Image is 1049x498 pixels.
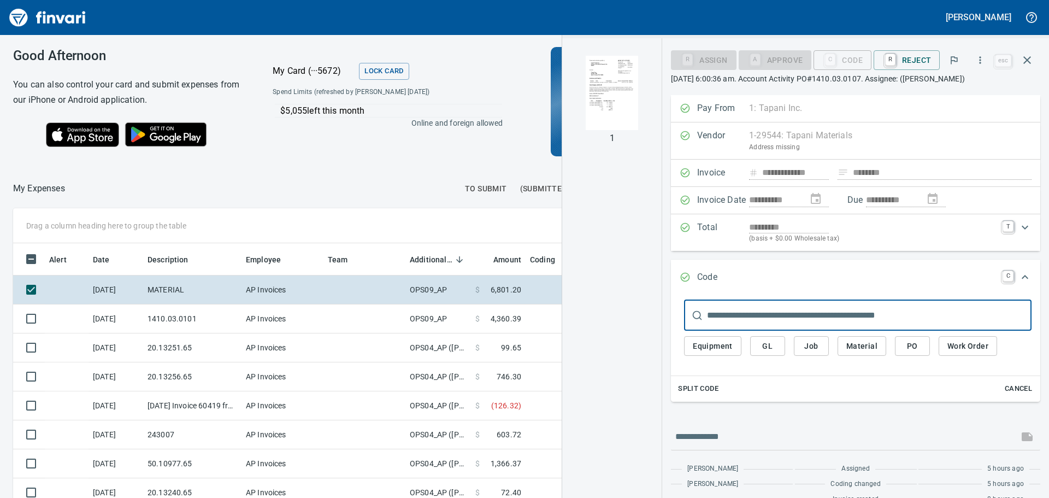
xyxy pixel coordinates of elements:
button: More [968,48,992,72]
span: 603.72 [497,429,521,440]
span: To Submit [465,182,507,196]
span: Coding changed [830,479,880,490]
img: Get it on Google Play [119,116,213,153]
a: R [885,54,895,66]
td: AP Invoices [241,333,323,362]
td: 1410.03.0101 [143,304,241,333]
td: OPS04_AP ([PERSON_NAME], [PERSON_NAME], [PERSON_NAME], [PERSON_NAME], [PERSON_NAME]) [405,420,471,449]
td: 20.13251.65 [143,333,241,362]
span: $ [475,313,480,324]
span: Job [803,339,820,353]
span: Description [148,253,188,266]
span: $ [475,371,480,382]
div: Expand [671,214,1040,251]
p: Code [697,271,749,285]
span: $ [475,458,480,469]
span: Description [148,253,203,266]
span: [PERSON_NAME] [687,479,738,490]
p: My Card (···5672) [273,65,355,78]
td: OPS04_AP ([PERSON_NAME], [PERSON_NAME], [PERSON_NAME], [PERSON_NAME], [PERSON_NAME]) [405,391,471,420]
button: Cancel [1001,380,1036,397]
span: $ [475,487,480,498]
img: Download on the App Store [46,122,119,147]
span: 72.40 [501,487,521,498]
td: 20.13256.65 [143,362,241,391]
span: 5 hours ago [987,464,1024,474]
nav: breadcrumb [13,182,65,195]
td: [DATE] [89,362,143,391]
span: Alert [49,253,67,266]
span: Employee [246,253,281,266]
td: AP Invoices [241,420,323,449]
span: This records your message into the invoice and notifies anyone mentioned [1014,424,1040,450]
p: $5,055 left this month [280,104,502,118]
td: [DATE] [89,420,143,449]
span: Coding [530,253,569,266]
div: Expand [671,296,1040,402]
td: OPS04_AP ([PERSON_NAME], [PERSON_NAME], [PERSON_NAME], [PERSON_NAME], [PERSON_NAME]) [405,362,471,391]
span: Additional Reviewer [410,253,452,266]
td: AP Invoices [241,449,323,478]
span: Date [93,253,124,266]
td: AP Invoices [241,304,323,333]
p: 1 [610,132,615,145]
span: Employee [246,253,295,266]
span: Amount [493,253,521,266]
span: $ [475,284,480,295]
span: Team [328,253,362,266]
td: AP Invoices [241,276,323,304]
span: Equipment [693,339,733,353]
td: [DATE] [89,276,143,304]
div: Assign [671,55,736,64]
button: RReject [874,50,940,70]
span: Coding [530,253,555,266]
div: Expand [671,260,1040,296]
button: Job [794,336,829,356]
span: [PERSON_NAME] [687,464,738,474]
td: [DATE] [89,333,143,362]
a: C [1003,271,1013,282]
a: esc [995,55,1011,67]
span: Cancel [1004,383,1033,395]
span: ( 126.32 ) [491,400,521,411]
span: Spend Limits (refreshed by [PERSON_NAME] [DATE]) [273,87,465,98]
a: Finvari [7,4,89,31]
span: $ [475,429,480,440]
h6: You can also control your card and submit expenses from our iPhone or Android application. [13,77,245,108]
span: Team [328,253,348,266]
button: [PERSON_NAME] [943,9,1014,26]
span: $ [475,342,480,353]
p: My Expenses [13,182,65,195]
div: Coding Required [739,55,812,64]
button: Split Code [675,380,721,397]
p: Online and foreign allowed [264,118,503,128]
td: OPS04_AP ([PERSON_NAME], [PERSON_NAME], [PERSON_NAME], [PERSON_NAME], [PERSON_NAME]) [405,449,471,478]
span: Reject [882,51,931,69]
td: OPS04_AP ([PERSON_NAME], [PERSON_NAME], [PERSON_NAME], [PERSON_NAME], [PERSON_NAME]) [405,333,471,362]
span: 99.65 [501,342,521,353]
td: AP Invoices [241,391,323,420]
span: Split Code [678,383,718,395]
span: Material [846,339,877,353]
h5: [PERSON_NAME] [946,11,1011,23]
p: (basis + $0.00 Wholesale tax) [749,233,996,244]
span: 1,366.37 [491,458,521,469]
span: Close invoice [992,47,1040,73]
span: 746.30 [497,371,521,382]
td: MATERIAL [143,276,241,304]
td: [DATE] [89,391,143,420]
td: 243007 [143,420,241,449]
span: GL [759,339,776,353]
span: 4,360.39 [491,313,521,324]
span: 5 hours ago [987,479,1024,490]
p: Total [697,221,749,244]
td: [DATE] [89,304,143,333]
span: Date [93,253,110,266]
button: PO [895,336,930,356]
span: Assigned [841,464,869,474]
p: [DATE] 6:00:36 am. Account Activity PO#1410.03.0107. Assignee: ([PERSON_NAME]) [671,73,1040,84]
span: (Submitted) [520,182,570,196]
button: GL [750,336,785,356]
a: T [1003,221,1013,232]
span: 6,801.20 [491,284,521,295]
